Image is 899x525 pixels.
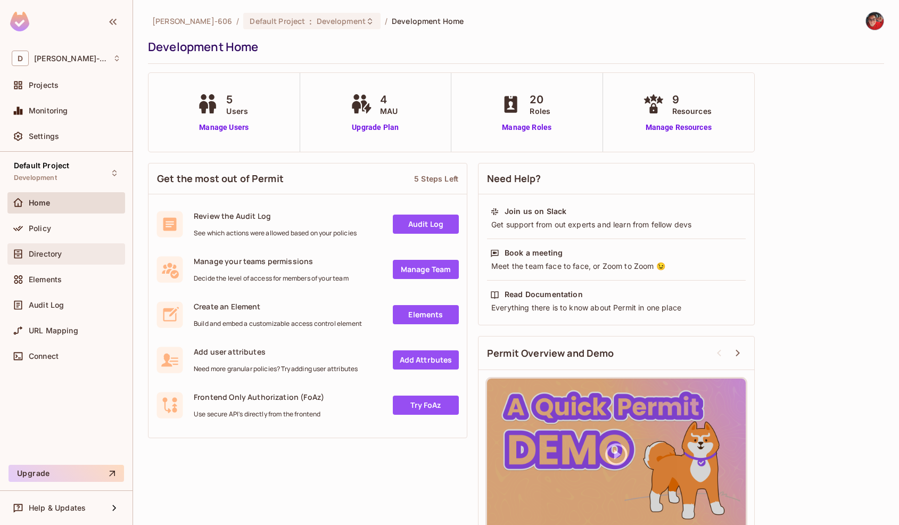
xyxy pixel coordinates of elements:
span: Build and embed a customizable access control element [194,319,362,328]
span: Projects [29,81,59,89]
div: 5 Steps Left [414,174,458,184]
span: Directory [29,250,62,258]
a: Manage Users [194,122,253,133]
li: / [236,16,239,26]
div: Meet the team face to face, or Zoom to Zoom 😉 [490,261,743,272]
a: Audit Log [393,215,459,234]
li: / [385,16,387,26]
div: Book a meeting [505,248,563,258]
span: Users [226,105,248,117]
img: SReyMgAAAABJRU5ErkJggg== [10,12,29,31]
span: D [12,51,29,66]
div: Read Documentation [505,289,583,300]
span: Resources [672,105,712,117]
button: Upgrade [9,465,124,482]
span: Need Help? [487,172,541,185]
span: Create an Element [194,301,362,311]
span: Development [317,16,366,26]
span: Elements [29,275,62,284]
a: Elements [393,305,459,324]
span: Default Project [250,16,305,26]
a: Upgrade Plan [348,122,403,133]
span: Settings [29,132,59,141]
span: URL Mapping [29,326,78,335]
span: Development [14,174,57,182]
span: Use secure API's directly from the frontend [194,410,324,419]
span: Default Project [14,161,69,170]
a: Manage Team [393,260,459,279]
span: MAU [380,105,398,117]
span: Home [29,199,51,207]
span: Decide the level of access for members of your team [194,274,349,283]
span: Permit Overview and Demo [487,347,614,360]
span: 20 [530,92,550,108]
a: Add Attrbutes [393,350,459,370]
span: Get the most out of Permit [157,172,284,185]
span: 5 [226,92,248,108]
span: Development Home [392,16,464,26]
span: Frontend Only Authorization (FoAz) [194,392,324,402]
span: Add user attributes [194,347,358,357]
div: Get support from out experts and learn from fellow devs [490,219,743,230]
span: : [309,17,312,26]
span: Workspace: Doug-606 [34,54,108,63]
img: Tori [866,12,884,30]
span: 4 [380,92,398,108]
span: Manage your teams permissions [194,256,349,266]
span: the active workspace [152,16,232,26]
div: Join us on Slack [505,206,566,217]
div: Development Home [148,39,879,55]
span: Connect [29,352,59,360]
span: Help & Updates [29,504,86,512]
a: Manage Roles [498,122,556,133]
div: Everything there is to know about Permit in one place [490,302,743,313]
span: Review the Audit Log [194,211,357,221]
span: 9 [672,92,712,108]
a: Try FoAz [393,396,459,415]
span: See which actions were allowed based on your policies [194,229,357,237]
span: Need more granular policies? Try adding user attributes [194,365,358,373]
span: Policy [29,224,51,233]
span: Monitoring [29,106,68,115]
a: Manage Resources [640,122,717,133]
span: Audit Log [29,301,64,309]
span: Roles [530,105,550,117]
